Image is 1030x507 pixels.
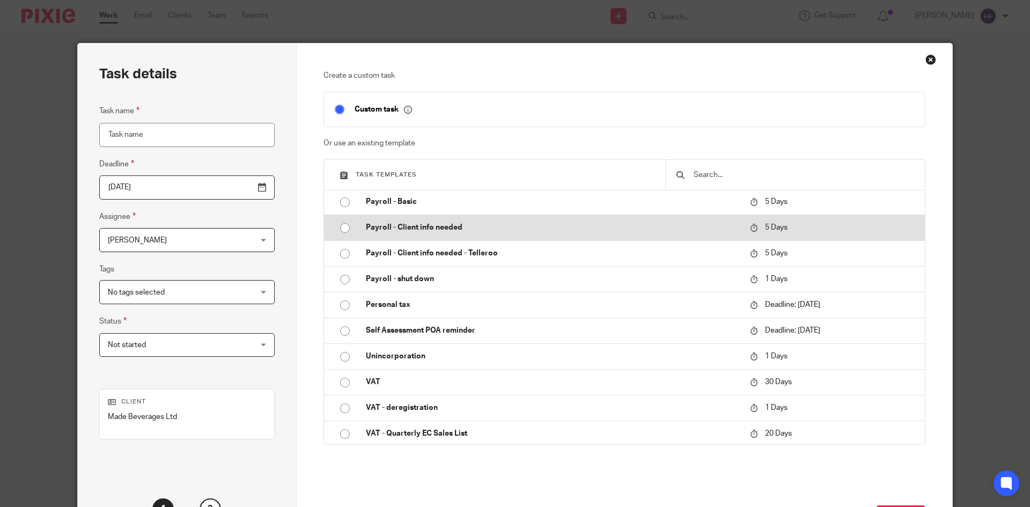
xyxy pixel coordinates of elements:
p: Made Beverages Ltd [108,412,266,422]
span: 30 Days [765,378,792,386]
h2: Task details [99,65,177,83]
p: VAT [366,377,739,387]
p: Personal tax [366,299,739,310]
input: Search... [693,169,914,181]
span: [PERSON_NAME] [108,237,167,244]
p: Custom task [355,105,412,114]
input: Pick a date [99,175,275,200]
span: No tags selected [108,289,165,296]
span: 1 Days [765,404,788,412]
p: Create a custom task [323,70,926,81]
span: 5 Days [765,198,788,205]
label: Deadline [99,158,134,170]
div: Close this dialog window [925,54,936,65]
p: Payroll - shut down [366,274,739,284]
p: Payroll - Basic [366,196,739,207]
p: VAT - Quarterly EC Sales List [366,428,739,439]
input: Task name [99,123,275,147]
span: 1 Days [765,275,788,283]
p: Or use an existing template [323,138,926,149]
span: Deadline: [DATE] [765,327,820,334]
span: 1 Days [765,352,788,360]
span: Not started [108,341,146,349]
span: 5 Days [765,224,788,231]
span: Task templates [356,172,417,178]
p: Self Assessment POA reminder [366,325,739,336]
p: Payroll - Client info needed [366,222,739,233]
span: 5 Days [765,249,788,257]
p: Payroll - Client info needed - Telleroo [366,248,739,259]
p: Client [108,398,266,406]
label: Task name [99,105,139,117]
label: Assignee [99,210,136,223]
label: Status [99,315,127,327]
span: 20 Days [765,430,792,437]
span: Deadline: [DATE] [765,301,820,308]
label: Tags [99,264,114,275]
p: VAT - deregistration [366,402,739,413]
p: Unincorporation [366,351,739,362]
